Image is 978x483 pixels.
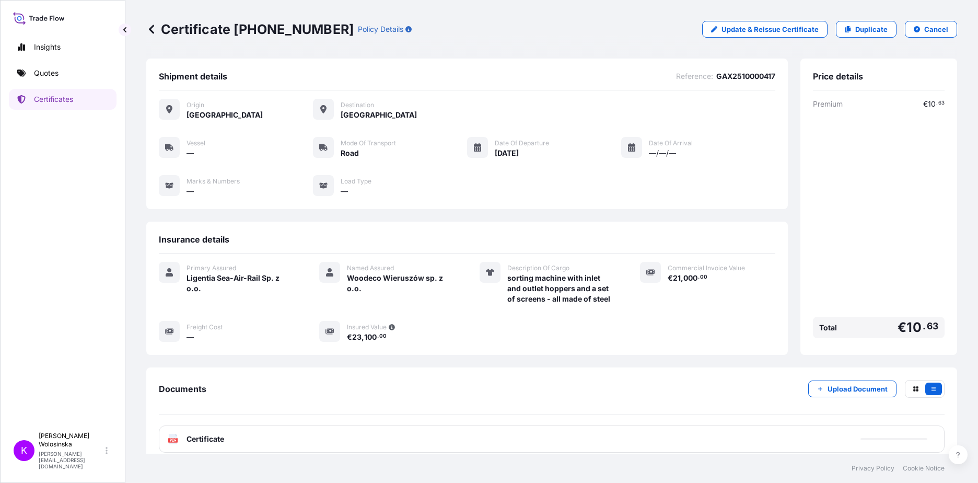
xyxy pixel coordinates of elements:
span: Insured Value [347,323,387,331]
a: Cookie Notice [903,464,945,473]
span: sorting machine with inlet and outlet hoppers and a set of screens - all made of steel [507,273,615,304]
p: Certificate [PHONE_NUMBER] [146,21,354,38]
span: Reference : [676,71,713,82]
a: Insights [9,37,117,57]
span: Road [341,148,359,158]
p: Duplicate [855,24,888,34]
span: Mode of Transport [341,139,396,147]
span: Date of Departure [495,139,549,147]
p: Certificates [34,94,73,105]
span: Vessel [187,139,205,147]
a: Privacy Policy [852,464,894,473]
span: Date of Arrival [649,139,693,147]
span: € [347,333,352,341]
span: Commercial Invoice Value [668,264,745,272]
span: Documents [159,384,206,394]
span: Origin [187,101,204,109]
text: PDF [170,439,177,442]
span: . [377,335,379,338]
button: Cancel [905,21,957,38]
span: Freight Cost [187,323,223,331]
span: Certificate [187,434,224,444]
span: Primary Assured [187,264,236,272]
span: . [698,275,700,279]
p: Update & Reissue Certificate [721,24,819,34]
p: [PERSON_NAME][EMAIL_ADDRESS][DOMAIN_NAME] [39,451,103,469]
p: [PERSON_NAME] Wolosinska [39,432,103,448]
span: Total [819,323,837,333]
p: Upload Document [828,384,888,394]
span: — [341,186,348,197]
span: [GEOGRAPHIC_DATA] [187,110,263,120]
span: . [936,101,938,105]
span: [DATE] [495,148,519,158]
span: —/—/— [649,148,676,158]
span: 23 [352,333,362,341]
span: Named Assured [347,264,394,272]
span: K [21,445,27,456]
span: Destination [341,101,374,109]
p: Quotes [34,68,59,78]
p: Cancel [924,24,948,34]
span: Description Of Cargo [507,264,569,272]
span: 10 [906,321,921,334]
span: Marks & Numbers [187,177,240,186]
span: [GEOGRAPHIC_DATA] [341,110,417,120]
span: € [923,100,928,108]
span: Load Type [341,177,371,186]
span: Insurance details [159,234,229,245]
span: 10 [928,100,936,108]
span: 63 [938,101,945,105]
span: 100 [364,333,377,341]
p: Policy Details [358,24,403,34]
a: Duplicate [836,21,896,38]
span: Premium [813,99,843,109]
span: 00 [379,335,387,338]
a: Quotes [9,63,117,84]
span: — [187,186,194,197]
span: 000 [683,274,697,282]
span: 00 [700,275,707,279]
button: Upload Document [808,381,896,397]
span: Ligentia Sea-Air-Rail Sp. z o.o. [187,273,294,294]
span: € [898,321,906,334]
span: Shipment details [159,71,227,82]
span: GAX2510000417 [716,71,775,82]
a: Certificates [9,89,117,110]
span: Woodeco Wieruszów sp. z o.o. [347,273,455,294]
span: € [668,274,673,282]
span: . [923,323,926,329]
a: Update & Reissue Certificate [702,21,828,38]
span: 21 [673,274,681,282]
span: Price details [813,71,863,82]
span: , [681,274,683,282]
span: — [187,332,194,342]
span: , [362,333,364,341]
span: — [187,148,194,158]
span: 63 [927,323,938,329]
p: Insights [34,42,61,52]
